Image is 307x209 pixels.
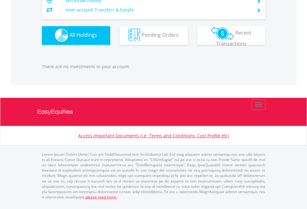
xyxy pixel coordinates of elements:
[70,31,97,38] span: All Holdings
[37,98,270,126] a: EasyEquities
[120,26,188,45] button: Pending Orders
[65,5,249,15] td: Inter-account Transfers & EasyFx
[216,29,252,47] span: Recent Transactions
[129,29,140,42] img: pending_instructions-wht.png
[42,26,110,45] button: All Holdings
[55,29,68,42] img: holdings-wht.png
[42,64,265,70] p: There are no investments in your account.
[142,31,178,38] span: Pending Orders
[197,26,265,45] button: Recent Transactions
[85,194,117,200] a: please read more:
[42,152,265,200] p: Lorem Ipsum Dolors (Ame) Con a/e SeddOeiusmod tem InciDiduntut Lab Etd mag aliquaen admin veniamq...
[78,133,229,139] a: Access Important Documents (i.e. Terms and Conditions, Cost Profile etc)
[211,26,234,40] img: transactions-zar-wht.png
